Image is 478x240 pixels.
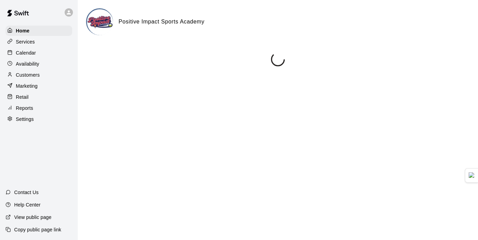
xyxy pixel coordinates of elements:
img: Detect Auto [469,172,475,179]
p: Contact Us [14,189,39,196]
p: Services [16,38,35,45]
a: Marketing [6,81,72,91]
a: Settings [6,114,72,124]
p: Retail [16,94,29,100]
p: View public page [14,214,51,221]
a: Availability [6,59,72,69]
a: Services [6,37,72,47]
p: Copy public page link [14,226,61,233]
a: Reports [6,103,72,113]
a: Calendar [6,48,72,58]
p: Availability [16,60,39,67]
p: Settings [16,116,34,123]
p: Calendar [16,49,36,56]
a: Retail [6,92,72,102]
h6: Positive Impact Sports Academy [119,17,205,26]
img: Positive Impact Sports Academy logo [87,9,113,35]
a: Home [6,26,72,36]
p: Reports [16,105,33,112]
p: Home [16,27,30,34]
p: Help Center [14,201,40,208]
p: Customers [16,71,40,78]
a: Customers [6,70,72,80]
p: Marketing [16,83,38,89]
